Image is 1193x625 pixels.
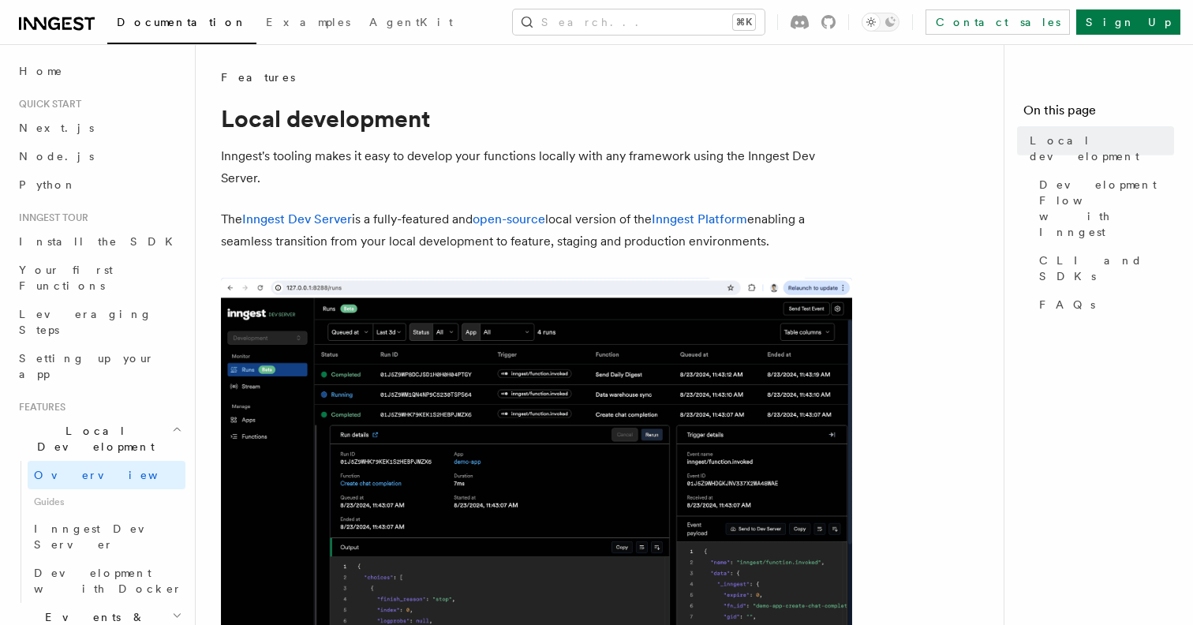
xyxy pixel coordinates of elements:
span: Features [13,401,65,414]
span: CLI and SDKs [1039,253,1174,284]
span: Home [19,63,63,79]
a: Contact sales [926,9,1070,35]
h4: On this page [1023,101,1174,126]
a: Documentation [107,5,256,44]
a: Development with Docker [28,559,185,603]
a: Inngest Platform [652,211,747,226]
div: Local Development [13,461,185,603]
span: Next.js [19,122,94,134]
span: Inngest tour [13,211,88,224]
span: Your first Functions [19,264,113,292]
a: open-source [473,211,545,226]
a: Overview [28,461,185,489]
span: AgentKit [369,16,453,28]
a: Next.js [13,114,185,142]
span: Inngest Dev Server [34,522,169,551]
a: Inngest Dev Server [242,211,352,226]
a: Development Flow with Inngest [1033,170,1174,246]
a: Inngest Dev Server [28,515,185,559]
button: Search...⌘K [513,9,765,35]
span: Local development [1030,133,1174,164]
span: Leveraging Steps [19,308,152,336]
button: Local Development [13,417,185,461]
span: Examples [266,16,350,28]
a: Home [13,57,185,85]
p: The is a fully-featured and local version of the enabling a seamless transition from your local d... [221,208,852,253]
a: AgentKit [360,5,462,43]
span: Install the SDK [19,235,182,248]
span: Development Flow with Inngest [1039,177,1174,240]
a: CLI and SDKs [1033,246,1174,290]
span: Development with Docker [34,567,182,595]
span: Local Development [13,423,172,455]
a: Python [13,170,185,199]
span: FAQs [1039,297,1095,312]
h1: Local development [221,104,852,133]
span: Overview [34,469,196,481]
span: Setting up your app [19,352,155,380]
span: Documentation [117,16,247,28]
p: Inngest's tooling makes it easy to develop your functions locally with any framework using the In... [221,145,852,189]
span: Quick start [13,98,81,110]
a: FAQs [1033,290,1174,319]
a: Your first Functions [13,256,185,300]
a: Install the SDK [13,227,185,256]
button: Toggle dark mode [862,13,899,32]
span: Node.js [19,150,94,163]
a: Node.js [13,142,185,170]
span: Guides [28,489,185,515]
a: Local development [1023,126,1174,170]
a: Leveraging Steps [13,300,185,344]
kbd: ⌘K [733,14,755,30]
a: Examples [256,5,360,43]
span: Features [221,69,295,85]
a: Setting up your app [13,344,185,388]
a: Sign Up [1076,9,1180,35]
span: Python [19,178,77,191]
